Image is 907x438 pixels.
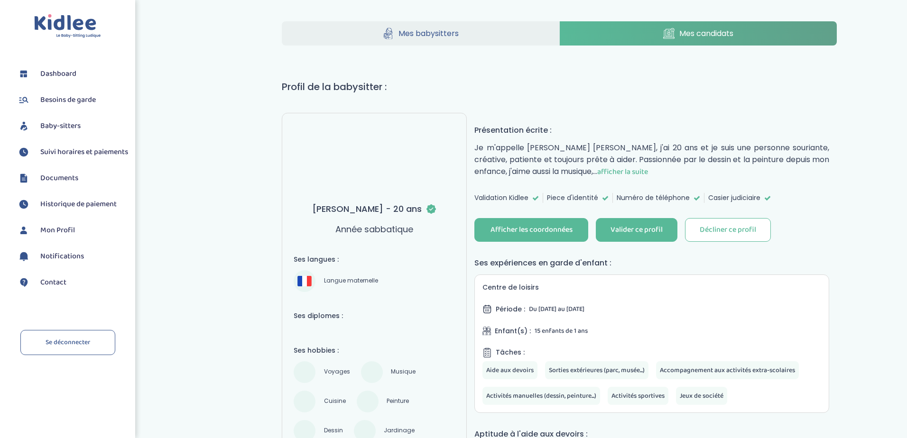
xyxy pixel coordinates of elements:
[529,304,584,314] span: Du [DATE] au [DATE]
[496,347,525,357] span: Tâches :
[486,365,534,375] span: Aide aux devoirs
[474,193,528,203] span: Validation Kidlee
[40,199,117,210] span: Historique de paiement
[383,396,412,407] span: Peinture
[17,93,128,107] a: Besoins de garde
[17,171,128,185] a: Documents
[708,193,760,203] span: Casier judiciaire
[495,326,531,336] span: Enfant(s) :
[312,202,437,215] h3: [PERSON_NAME] - 20 ans
[297,276,312,286] img: Français
[617,193,690,203] span: Numéro de téléphone
[596,218,677,242] button: Valider ce profil
[482,283,821,292] h5: Centre de loisirs
[474,124,829,136] h4: Présentation écrite :
[17,249,128,264] a: Notifications
[34,14,101,38] img: logo.svg
[474,257,829,269] h4: Ses expériences en garde d'enfant :
[388,366,419,378] span: Musique
[20,330,115,355] a: Se déconnecter
[17,171,31,185] img: documents.svg
[679,27,733,39] span: Mes candidats
[17,67,31,81] img: dashboard.svg
[320,366,353,378] span: Voyages
[17,275,31,290] img: contact.svg
[597,166,648,178] span: afficher la suite
[294,346,455,356] h4: Ses hobbies :
[685,218,771,242] button: Décliner ce profil
[17,275,128,290] a: Contact
[17,197,31,211] img: suivihoraire.svg
[660,365,795,375] span: Accompagnement aux activités extra-scolaires
[17,119,128,133] a: Baby-sitters
[17,249,31,264] img: notification.svg
[40,277,66,288] span: Contact
[680,391,723,401] span: Jeux de société
[40,251,84,262] span: Notifications
[17,67,128,81] a: Dashboard
[380,425,418,437] span: Jardinage
[294,255,455,265] h4: Ses langues :
[496,304,525,314] span: Période :
[474,218,588,242] button: Afficher les coordonnées
[40,94,96,106] span: Besoins de garde
[320,396,349,407] span: Cuisine
[17,145,31,159] img: suivihoraire.svg
[491,225,573,236] div: Afficher les coordonnées
[547,193,598,203] span: Piece d'identité
[335,223,413,236] p: Année sabbatique
[611,225,663,236] div: Valider ce profil
[40,146,128,158] span: Suivi horaires et paiements
[320,425,346,437] span: Dessin
[700,225,756,236] div: Décliner ce profil
[320,275,381,287] span: Langue maternelle
[398,27,459,39] span: Mes babysitters
[40,68,76,80] span: Dashboard
[17,145,128,159] a: Suivi horaires et paiements
[560,21,837,46] a: Mes candidats
[17,223,31,237] img: profil.svg
[282,21,559,46] a: Mes babysitters
[40,225,75,236] span: Mon Profil
[549,365,645,375] span: Sorties extérieures (parc, musée...)
[486,391,596,401] span: Activités manuelles (dessin, peinture...)
[17,119,31,133] img: babysitters.svg
[282,80,837,94] h1: Profil de la babysitter :
[40,120,81,132] span: Baby-sitters
[17,197,128,211] a: Historique de paiement
[535,326,588,336] span: 15 enfants de 1 ans
[474,142,829,178] p: Je m'appelle [PERSON_NAME] [PERSON_NAME], j'ai 20 ans et je suis une personne souriante, créative...
[611,391,665,401] span: Activités sportives
[40,173,78,184] span: Documents
[17,223,128,237] a: Mon Profil
[17,93,31,107] img: besoin.svg
[294,311,455,321] h4: Ses diplomes :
